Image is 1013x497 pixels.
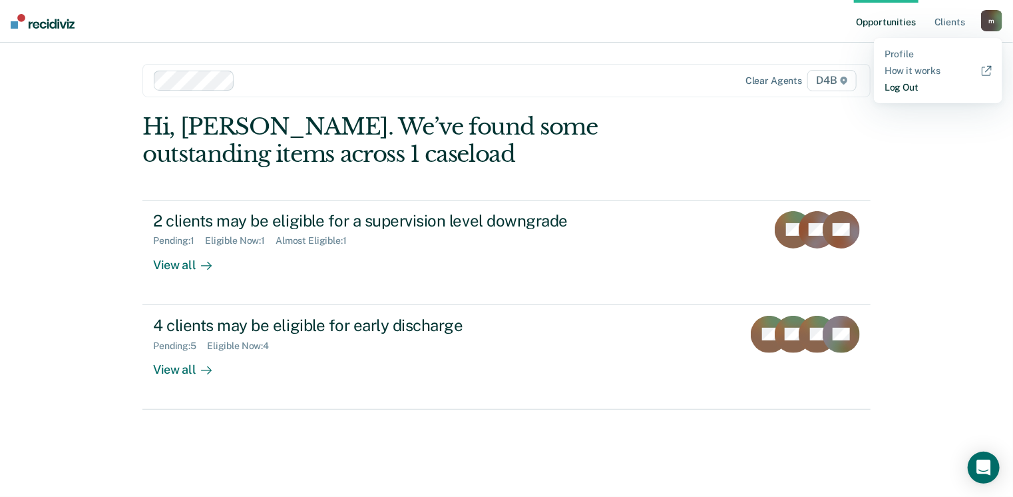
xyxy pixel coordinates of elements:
[153,211,620,231] div: 2 clients may be eligible for a supervision level downgrade
[207,340,280,352] div: Eligible Now : 4
[142,305,871,410] a: 4 clients may be eligible for early dischargePending:5Eligible Now:4View all
[205,235,276,247] div: Eligible Now : 1
[981,10,1002,31] button: m
[885,65,992,77] a: How it works
[153,247,228,272] div: View all
[11,14,75,29] img: Recidiviz
[153,235,205,247] div: Pending : 1
[153,316,620,335] div: 4 clients may be eligible for early discharge
[153,351,228,377] div: View all
[885,82,992,93] a: Log Out
[276,235,357,247] div: Almost Eligible : 1
[968,452,1000,484] div: Open Intercom Messenger
[885,49,992,60] a: Profile
[142,113,725,168] div: Hi, [PERSON_NAME]. We’ve found some outstanding items across 1 caseload
[807,70,856,91] span: D4B
[745,75,802,87] div: Clear agents
[142,200,871,305] a: 2 clients may be eligible for a supervision level downgradePending:1Eligible Now:1Almost Eligible...
[153,340,207,352] div: Pending : 5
